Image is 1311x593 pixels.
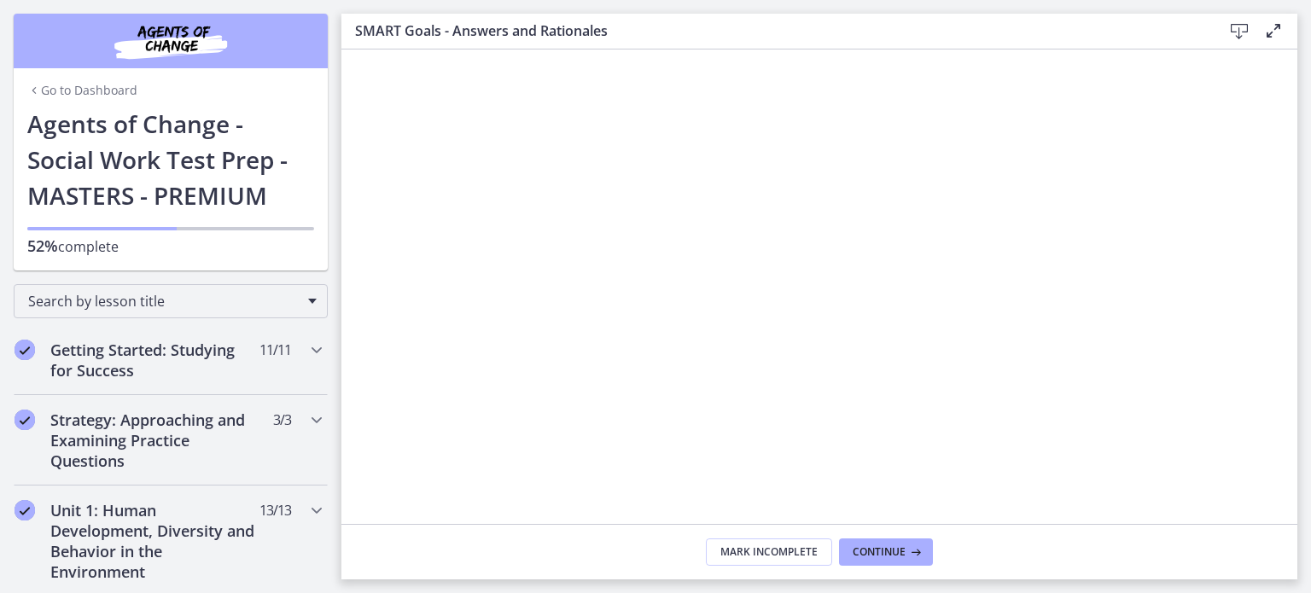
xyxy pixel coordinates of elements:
h2: Getting Started: Studying for Success [50,340,259,381]
p: complete [27,235,314,257]
span: 11 / 11 [259,340,291,360]
h3: SMART Goals - Answers and Rationales [355,20,1195,41]
span: 13 / 13 [259,500,291,520]
span: 52% [27,235,58,256]
span: Mark Incomplete [720,545,818,559]
i: Completed [15,410,35,430]
h2: Unit 1: Human Development, Diversity and Behavior in the Environment [50,500,259,582]
a: Go to Dashboard [27,82,137,99]
span: Continue [853,545,906,559]
div: Search by lesson title [14,284,328,318]
button: Mark Incomplete [706,538,832,566]
img: Agents of Change Social Work Test Prep [68,20,273,61]
i: Completed [15,500,35,520]
button: Continue [839,538,933,566]
span: Search by lesson title [28,292,300,311]
h2: Strategy: Approaching and Examining Practice Questions [50,410,259,471]
h1: Agents of Change - Social Work Test Prep - MASTERS - PREMIUM [27,106,314,213]
span: 3 / 3 [273,410,291,430]
i: Completed [15,340,35,360]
